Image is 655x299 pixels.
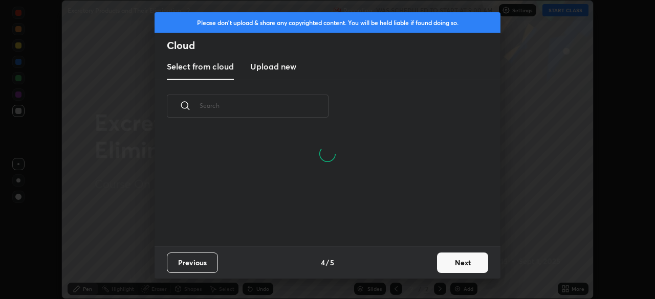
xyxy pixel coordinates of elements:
h3: Upload new [250,60,296,73]
h2: Cloud [167,39,500,52]
button: Next [437,252,488,273]
h3: Select from cloud [167,60,234,73]
h4: / [326,257,329,268]
h4: 4 [321,257,325,268]
div: Please don't upload & share any copyrighted content. You will be held liable if found doing so. [155,12,500,33]
button: Previous [167,252,218,273]
h4: 5 [330,257,334,268]
input: Search [200,84,329,127]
